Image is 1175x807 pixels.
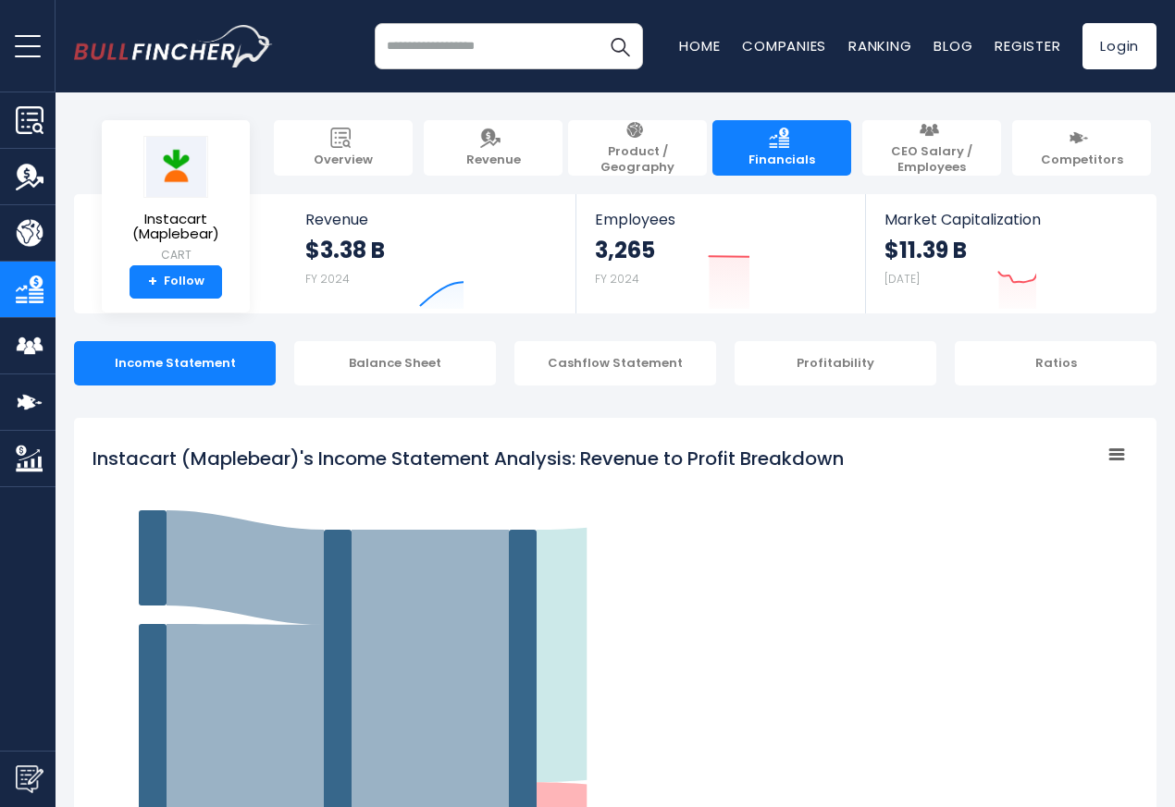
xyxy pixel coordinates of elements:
[1041,153,1123,168] span: Competitors
[712,120,851,176] a: Financials
[884,271,920,287] small: [DATE]
[595,236,655,264] strong: 3,265
[597,23,643,69] button: Search
[848,36,911,55] a: Ranking
[74,341,276,385] div: Income Statement
[294,341,496,385] div: Balance Sheet
[577,144,698,176] span: Product / Geography
[884,236,967,264] strong: $11.39 B
[116,135,236,265] a: Instacart (Maplebear) CART
[424,120,563,176] a: Revenue
[748,153,815,168] span: Financials
[274,120,413,176] a: Overview
[595,271,639,287] small: FY 2024
[305,271,350,287] small: FY 2024
[934,36,972,55] a: Blog
[862,120,1001,176] a: CEO Salary / Employees
[679,36,720,55] a: Home
[148,274,157,290] strong: +
[955,341,1156,385] div: Ratios
[595,211,846,228] span: Employees
[884,211,1136,228] span: Market Capitalization
[74,25,273,67] img: bullfincher logo
[287,194,576,313] a: Revenue $3.38 B FY 2024
[866,194,1155,313] a: Market Capitalization $11.39 B [DATE]
[74,25,273,67] a: Go to homepage
[872,144,992,176] span: CEO Salary / Employees
[568,120,707,176] a: Product / Geography
[514,341,716,385] div: Cashflow Statement
[576,194,864,313] a: Employees 3,265 FY 2024
[995,36,1060,55] a: Register
[117,212,235,242] span: Instacart (Maplebear)
[93,446,844,471] tspan: Instacart (Maplebear)'s Income Statement Analysis: Revenue to Profit Breakdown
[466,153,521,168] span: Revenue
[742,36,826,55] a: Companies
[314,153,373,168] span: Overview
[130,265,222,299] a: +Follow
[735,341,936,385] div: Profitability
[117,247,235,263] small: CART
[305,211,558,228] span: Revenue
[1012,120,1151,176] a: Competitors
[305,236,385,264] strong: $3.38 B
[1082,23,1156,69] a: Login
